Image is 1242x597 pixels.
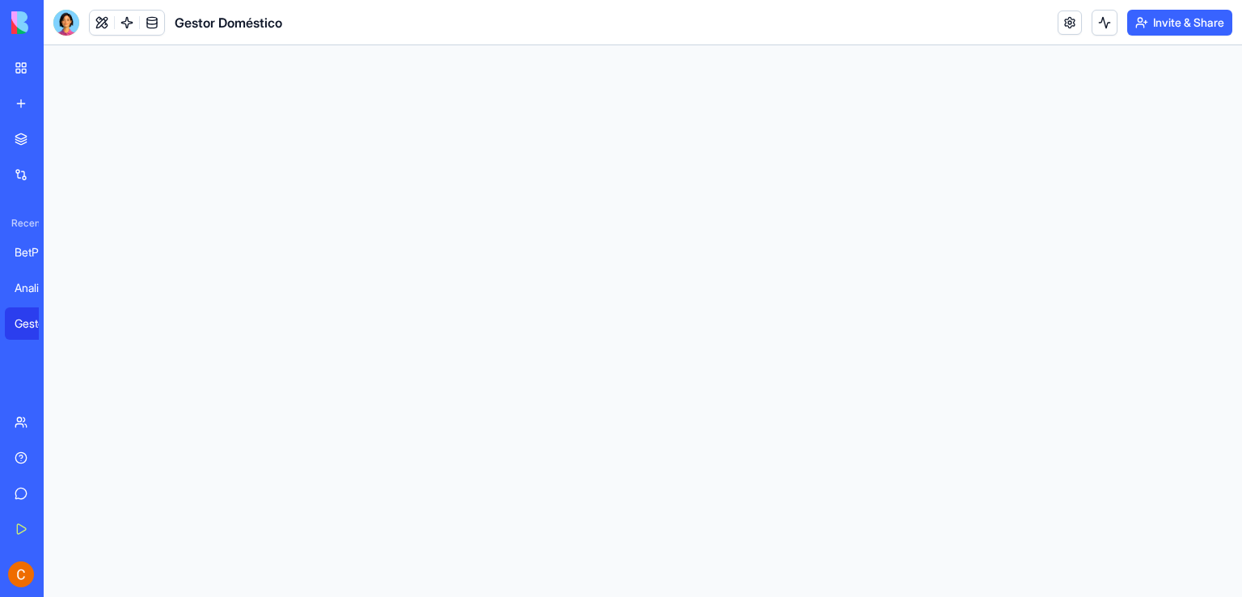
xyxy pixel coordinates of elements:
[15,315,60,332] div: Gestor Doméstico
[15,244,60,260] div: BetPro Analytics
[1127,10,1232,36] button: Invite & Share
[15,280,60,296] div: Analista Profissional de Apostas
[5,236,70,269] a: BetPro Analytics
[11,11,112,34] img: logo
[5,217,39,230] span: Recent
[5,307,70,340] a: Gestor Doméstico
[8,561,34,587] img: ACg8ocIrZ_2r3JCGjIObMHUp5pq2o1gBKnv_Z4VWv1zqUWb6T60c5A=s96-c
[175,13,282,32] span: Gestor Doméstico
[5,272,70,304] a: Analista Profissional de Apostas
